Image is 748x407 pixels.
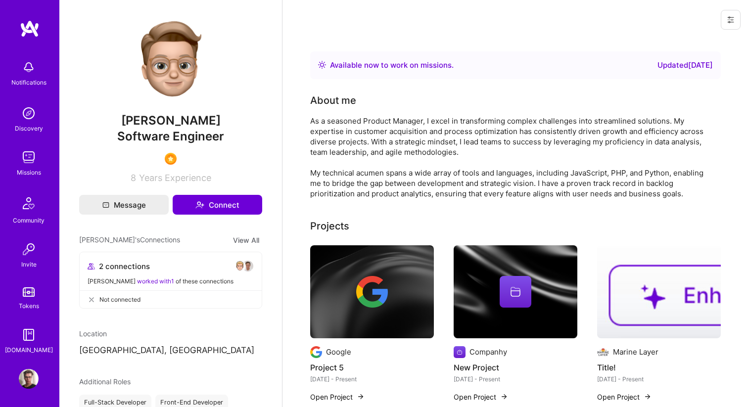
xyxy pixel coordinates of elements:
[165,153,177,165] img: SelectionTeam
[234,260,246,272] img: avatar
[318,61,326,69] img: Availability
[469,347,507,357] div: Companhy
[310,245,434,338] img: cover
[242,260,254,272] img: avatar
[19,325,39,345] img: guide book
[79,345,262,357] p: [GEOGRAPHIC_DATA], [GEOGRAPHIC_DATA]
[99,294,140,305] span: Not connected
[19,239,39,259] img: Invite
[597,392,652,402] button: Open Project
[79,113,262,128] span: [PERSON_NAME]
[79,195,169,215] button: Message
[19,57,39,77] img: bell
[79,234,180,246] span: [PERSON_NAME]'s Connections
[19,301,39,311] div: Tokens
[79,328,262,339] div: Location
[195,200,204,209] i: icon Connect
[16,369,41,389] a: User Avatar
[454,346,466,358] img: Company logo
[21,259,37,270] div: Invite
[310,361,434,374] h4: Project 5
[17,167,41,178] div: Missions
[117,129,224,143] span: Software Engineer
[173,195,262,215] button: Connect
[99,261,150,271] span: 2 connections
[131,173,136,183] span: 8
[310,93,356,108] div: About me
[88,276,254,286] div: [PERSON_NAME] of these connections
[17,191,41,215] img: Community
[597,346,609,358] img: Company logo
[644,393,652,401] img: arrow-right
[13,215,45,226] div: Community
[310,346,322,358] img: Company logo
[139,173,211,183] span: Years Experience
[454,361,577,374] h4: New Project
[310,219,349,233] div: Projects
[88,263,95,270] i: icon Collaborator
[5,345,53,355] div: [DOMAIN_NAME]
[330,59,454,71] div: Available now to work on missions .
[310,116,706,199] div: As a seasoned Product Manager, I excel in transforming complex challenges into streamlined soluti...
[310,374,434,384] div: [DATE] - Present
[597,374,721,384] div: [DATE] - Present
[454,392,508,402] button: Open Project
[19,103,39,123] img: discovery
[23,287,35,297] img: tokens
[310,392,365,402] button: Open Project
[500,393,508,401] img: arrow-right
[454,245,577,338] img: cover
[326,347,351,357] div: Google
[19,147,39,167] img: teamwork
[102,201,109,208] i: icon Mail
[356,276,388,308] img: Company logo
[79,252,262,309] button: 2 connectionsavataravatar[PERSON_NAME] worked with1 of these connectionsNot connected
[20,20,40,38] img: logo
[597,245,721,338] img: Title!
[131,20,210,99] img: User Avatar
[88,296,95,304] i: icon CloseGray
[613,347,658,357] div: Marine Layer
[19,369,39,389] img: User Avatar
[137,277,174,285] span: worked with 1
[15,123,43,134] div: Discovery
[454,374,577,384] div: [DATE] - Present
[79,377,131,386] span: Additional Roles
[230,234,262,246] button: View All
[597,361,721,374] h4: Title!
[657,59,713,71] div: Updated [DATE]
[357,393,365,401] img: arrow-right
[11,77,47,88] div: Notifications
